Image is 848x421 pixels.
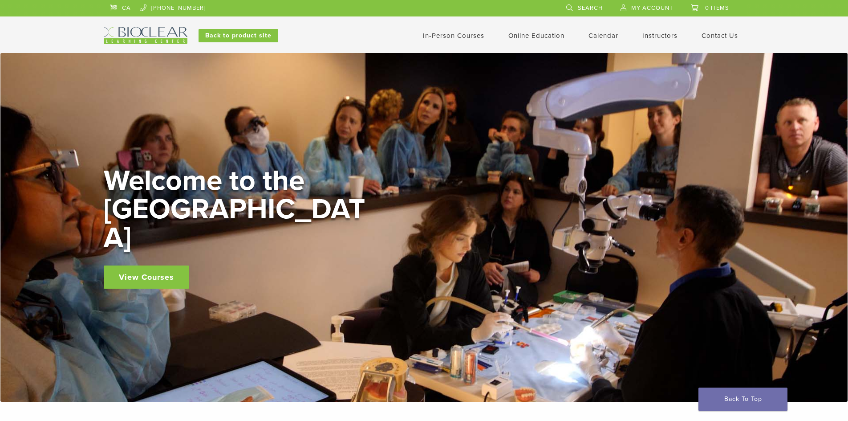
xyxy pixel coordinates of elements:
[705,4,729,12] span: 0 items
[578,4,603,12] span: Search
[631,4,673,12] span: My Account
[104,27,187,44] img: Bioclear
[642,32,678,40] a: Instructors
[698,388,787,411] a: Back To Top
[588,32,618,40] a: Calendar
[199,29,278,42] a: Back to product site
[423,32,484,40] a: In-Person Courses
[104,167,371,252] h2: Welcome to the [GEOGRAPHIC_DATA]
[508,32,564,40] a: Online Education
[104,266,189,289] a: View Courses
[702,32,738,40] a: Contact Us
